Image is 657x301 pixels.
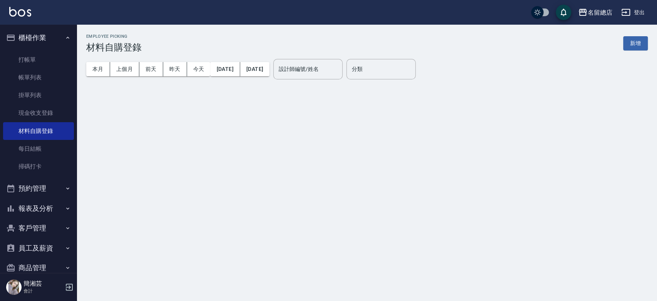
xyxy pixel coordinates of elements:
button: 登出 [618,5,648,20]
button: 名留總店 [575,5,615,20]
button: [DATE] [210,62,240,76]
h5: 簡湘芸 [23,280,63,288]
button: 客戶管理 [3,218,74,238]
button: 昨天 [163,62,187,76]
img: Person [6,279,22,295]
button: 新增 [623,36,648,50]
button: 上個月 [110,62,139,76]
img: Logo [9,7,31,17]
a: 掃碼打卡 [3,158,74,175]
p: 會計 [23,288,63,294]
a: 打帳單 [3,51,74,69]
a: 掛單列表 [3,86,74,104]
a: 每日結帳 [3,140,74,158]
button: 預約管理 [3,178,74,198]
a: 新增 [623,39,648,47]
button: 報表及分析 [3,198,74,219]
button: 櫃檯作業 [3,28,74,48]
div: 名留總店 [587,8,612,17]
button: save [556,5,571,20]
button: 前天 [139,62,163,76]
a: 材料自購登錄 [3,122,74,140]
button: 員工及薪資 [3,238,74,258]
a: 現金收支登錄 [3,104,74,122]
button: 本月 [86,62,110,76]
button: 商品管理 [3,258,74,278]
h3: 材料自購登錄 [86,42,142,53]
a: 帳單列表 [3,69,74,86]
button: 今天 [187,62,211,76]
h2: Employee Picking [86,34,142,39]
button: [DATE] [240,62,269,76]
